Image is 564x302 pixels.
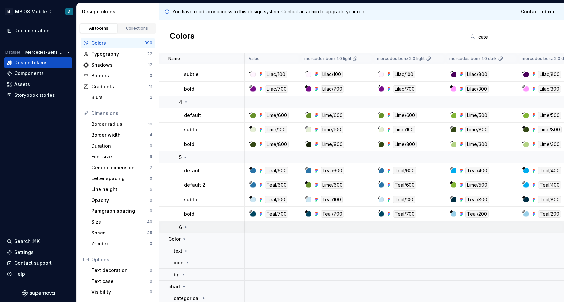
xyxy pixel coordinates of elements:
a: Font size9 [89,151,155,162]
div: Teal/800 [465,196,489,203]
div: Lilac/800 [465,71,489,78]
div: Teal/100 [321,196,343,203]
div: Teal/600 [265,181,288,189]
div: Teal/200 [465,210,489,218]
p: 5 [179,154,182,161]
h2: Colors [170,31,195,42]
div: MB.OS Mobile Design System [15,8,57,15]
div: Assets [14,81,30,88]
p: default [184,112,201,119]
div: 6 [150,187,152,192]
a: Z-index0 [89,238,155,249]
div: Lime/500 [465,112,489,119]
div: Borders [91,72,150,79]
div: Lime/100 [321,126,343,133]
div: Lime/100 [265,126,287,133]
p: 6 [179,224,182,231]
p: categorical [174,295,200,302]
div: Teal/100 [265,196,287,203]
div: Colors [91,40,144,46]
div: 4 [150,132,152,138]
a: Contact admin [517,6,559,17]
div: 9 [150,154,152,159]
div: Teal/600 [393,167,416,174]
div: Teal/600 [321,167,344,174]
p: Color [168,236,181,242]
p: Value [249,56,260,61]
div: Settings [14,249,34,256]
p: bg [174,271,180,278]
a: Assets [4,79,72,90]
button: Contact support [4,258,72,268]
div: Lime/100 [393,126,415,133]
div: 12 [148,62,152,68]
div: Border radius [91,121,148,127]
a: Line height6 [89,184,155,195]
p: bold [184,141,194,148]
p: subtle [184,126,199,133]
div: Documentation [14,27,50,34]
button: MMB.OS Mobile Design SystemA [1,4,75,18]
a: Generic dimension7 [89,162,155,173]
div: Lilac/700 [393,85,416,93]
a: Typography22 [81,49,155,59]
span: Contact admin [521,8,554,15]
a: Shadows12 [81,60,155,70]
div: 0 [150,198,152,203]
div: Lime/500 [465,181,489,189]
a: Border radius13 [89,119,155,129]
a: Visibility0 [89,287,155,297]
div: 25 [147,230,152,235]
div: Lime/800 [393,141,417,148]
a: Letter spacing0 [89,173,155,184]
div: Teal/600 [393,181,416,189]
p: mercedes benz 2.0 light [377,56,425,61]
div: 40 [147,219,152,225]
div: Lime/300 [538,141,561,148]
div: Space [91,230,147,236]
a: Opacity0 [89,195,155,206]
p: 4 [179,99,182,105]
div: Teal/700 [393,210,416,218]
div: Lilac/300 [465,85,489,93]
span: Mercedes-Benz 2.0 [25,50,64,55]
a: Components [4,68,72,79]
div: Teal/700 [321,210,344,218]
div: Dataset [5,50,20,55]
div: Typography [91,51,147,57]
div: 0 [150,73,152,78]
div: Design tokens [14,59,48,66]
p: default [184,167,201,174]
div: 11 [149,84,152,89]
p: bold [184,86,194,92]
div: Duration [91,143,150,149]
p: bold [184,211,194,217]
a: Borders0 [81,70,155,81]
div: Lilac/800 [538,71,561,78]
div: Lime/600 [321,181,344,189]
div: 2 [150,95,152,100]
p: mercedes benz 1.0 dark [449,56,497,61]
a: Paragraph spacing0 [89,206,155,216]
div: Size [91,219,147,225]
a: Blurs2 [81,92,155,103]
p: icon [174,260,183,266]
div: Teal/700 [265,210,288,218]
div: Teal/400 [538,167,561,174]
input: Search in tokens... [476,31,553,42]
a: Duration0 [89,141,155,151]
div: Blurs [91,94,150,101]
div: Storybook stories [14,92,55,98]
div: Shadows [91,62,148,68]
div: Lime/800 [538,126,562,133]
div: A [68,9,70,14]
p: text [174,248,182,254]
a: Colors390 [81,38,155,48]
button: Mercedes-Benz 2.0 [22,48,72,57]
div: Lilac/700 [321,85,344,93]
a: Storybook stories [4,90,72,100]
div: 7 [150,165,152,170]
div: Lilac/100 [265,71,287,78]
a: Supernova Logo [22,290,55,297]
div: Lilac/300 [538,85,561,93]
